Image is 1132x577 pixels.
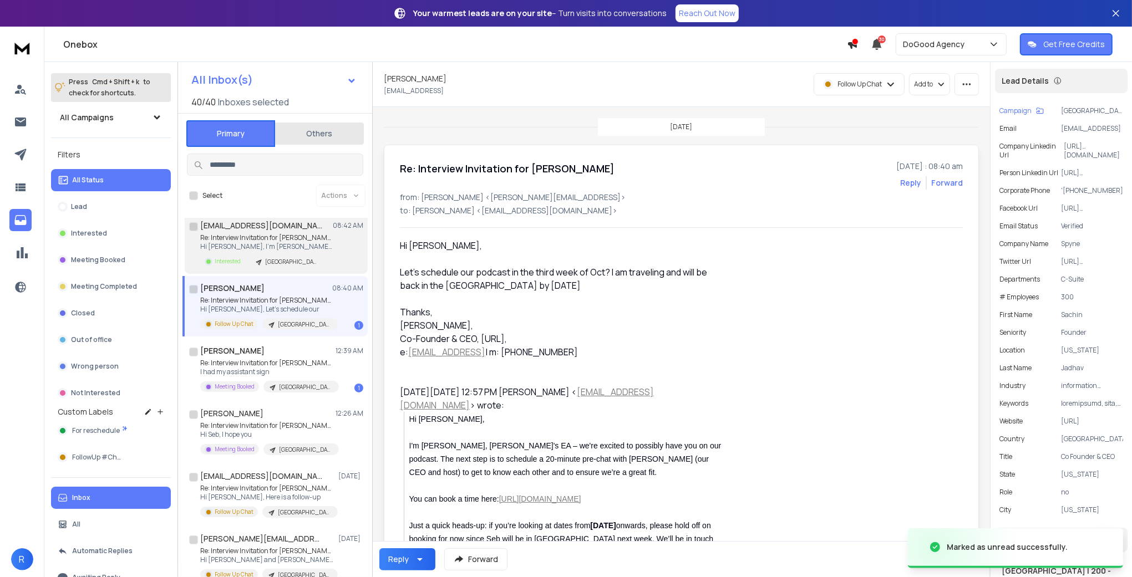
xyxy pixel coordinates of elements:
[999,168,1058,177] p: Person Linkedin Url
[408,346,485,358] a: [EMAIL_ADDRESS]
[200,296,333,305] p: Re: Interview Invitation for [PERSON_NAME]
[999,293,1039,302] p: # Employees
[200,359,333,367] p: Re: Interview Invitation for [PERSON_NAME]
[200,421,333,430] p: Re: Interview Invitation for [PERSON_NAME]
[51,222,171,244] button: Interested
[200,367,333,376] p: I had my assistant sign
[1061,435,1123,443] p: [GEOGRAPHIC_DATA]
[51,329,171,351] button: Out of office
[1061,186,1123,195] p: '[PHONE_NUMBER]
[400,161,615,176] h1: Re: Interview Invitation for [PERSON_NAME]
[90,75,141,88] span: Cmd + Shift + k
[71,202,87,211] p: Lead
[999,106,1032,115] p: Campaign
[388,554,409,565] div: Reply
[72,493,90,502] p: Inbox
[200,233,333,242] p: Re: Interview Invitation for [PERSON_NAME]
[72,426,120,435] span: For reschedule
[999,346,1025,355] p: location
[186,120,275,147] button: Primary
[354,384,363,392] div: 1
[215,320,253,328] p: Follow Up Chat
[896,161,963,172] p: [DATE] : 08:40 am
[1061,417,1123,426] p: [URL]
[200,242,333,251] p: Hi [PERSON_NAME], I'm [PERSON_NAME], [PERSON_NAME]'s EA
[332,284,363,293] p: 08:40 AM
[379,548,435,570] button: Reply
[200,430,333,439] p: Hi Seb, I hope you
[400,192,963,203] p: from: [PERSON_NAME] <[PERSON_NAME][EMAIL_ADDRESS]>
[1061,310,1123,319] p: Sachin
[336,346,363,355] p: 12:39 AM
[51,249,171,271] button: Meeting Booked
[1061,505,1123,514] p: [US_STATE]
[11,548,33,570] button: R
[60,112,114,123] h1: All Campaigns
[278,320,331,329] p: [GEOGRAPHIC_DATA] | 200 - 499 | CEO
[215,257,241,265] p: Interested
[279,383,332,391] p: [GEOGRAPHIC_DATA] | 200 - 499 | CEO
[72,547,133,555] p: Automatic Replies
[878,35,886,43] span: 30
[413,8,552,18] strong: Your warmest leads are on your site
[51,169,171,191] button: All Status
[51,275,171,298] button: Meeting Completed
[999,204,1038,213] p: Facebook Url
[1061,364,1123,372] p: Jadhav
[71,282,137,291] p: Meeting Completed
[72,520,80,529] p: All
[1043,39,1105,50] p: Get Free Credits
[51,106,171,129] button: All Campaigns
[999,124,1017,133] p: Email
[200,408,263,419] h1: [PERSON_NAME]
[999,328,1026,337] p: Seniority
[1061,488,1123,497] p: no
[400,265,724,359] div: Let’s schedule our podcast in the third week of Oct? I am traveling and will be back in the [GEOG...
[837,80,882,89] p: Follow Up Chat
[71,309,95,318] p: Closed
[999,222,1038,231] p: Email Status
[200,484,333,493] p: Re: Interview Invitation for [PERSON_NAME]
[999,257,1031,266] p: Twitter Url
[215,382,255,391] p: Meeting Booked
[1061,168,1123,177] p: [URL][DOMAIN_NAME]
[1061,399,1123,408] p: loremipsumd, sita, co, adipisci elitse, doeiusm temporin, utlaboreetdo, magnaaliquae, adminimveni...
[1061,275,1123,284] p: C-Suite
[69,76,150,99] p: Press to check for shortcuts.
[384,73,446,84] h1: [PERSON_NAME]
[999,275,1040,284] p: Departments
[338,534,363,543] p: [DATE]
[200,220,322,231] h1: [EMAIL_ADDRESS][DOMAIN_NAME]
[900,177,921,188] button: Reply
[51,540,171,562] button: Automatic Replies
[999,106,1044,115] button: Campaign
[590,521,616,530] strong: [DATE]
[182,69,366,91] button: All Inbox(s)
[914,80,933,89] p: Add to
[1061,470,1123,479] p: [US_STATE]
[336,409,363,418] p: 12:26 AM
[1061,124,1123,133] p: [EMAIL_ADDRESS]
[71,389,120,397] p: Not Interested
[999,186,1050,195] p: Corporate Phone
[72,453,124,462] span: FollowUp #Chat
[1061,257,1123,266] p: [URL][DOMAIN_NAME]
[444,548,507,570] button: Forward
[200,283,265,294] h1: [PERSON_NAME]
[999,310,1032,319] p: First Name
[999,435,1024,443] p: Country
[679,8,735,19] p: Reach Out Now
[1061,452,1123,461] p: Co Founder & CEO
[71,229,107,238] p: Interested
[413,8,667,19] p: – Turn visits into conversations
[400,305,724,359] div: Thanks, [PERSON_NAME], Co-Founder & CEO, [URL], e: | m: [PHONE_NUMBER]
[1002,75,1049,86] p: Lead Details
[1061,346,1123,355] p: [US_STATE]
[200,471,322,482] h1: [EMAIL_ADDRESS][DOMAIN_NAME]
[51,147,171,162] h3: Filters
[999,488,1012,497] p: role
[191,74,253,85] h1: All Inbox(s)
